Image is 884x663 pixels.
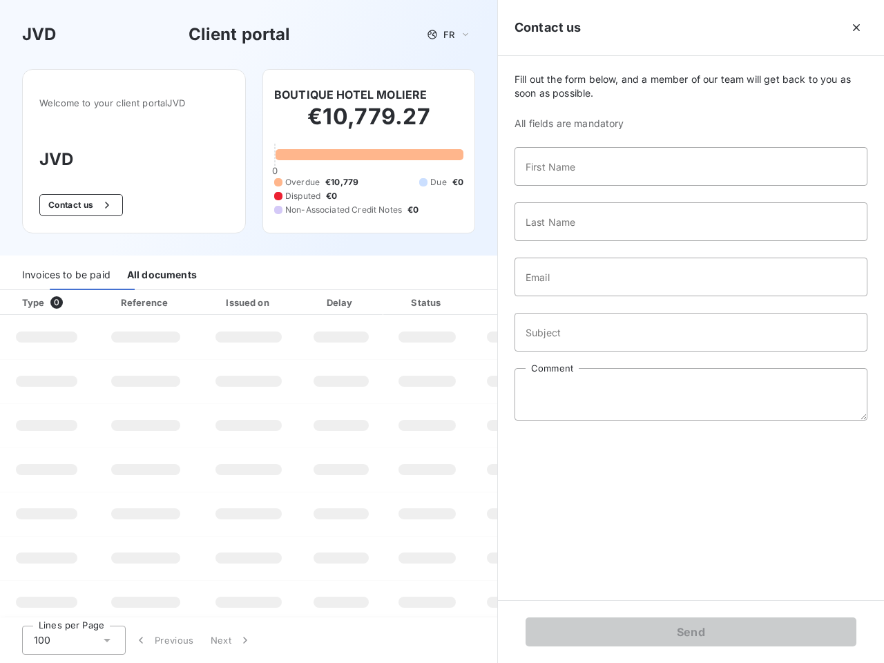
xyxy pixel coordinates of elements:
[515,202,867,241] input: placeholder
[452,176,463,189] span: €0
[526,617,856,646] button: Send
[285,176,320,189] span: Overdue
[50,296,63,309] span: 0
[121,297,168,308] div: Reference
[515,147,867,186] input: placeholder
[515,258,867,296] input: placeholder
[285,190,320,202] span: Disputed
[325,176,358,189] span: €10,779
[515,117,867,131] span: All fields are mandatory
[326,190,337,202] span: €0
[22,22,56,47] h3: JVD
[34,633,50,647] span: 100
[189,22,291,47] h3: Client portal
[515,18,582,37] h5: Contact us
[22,261,110,290] div: Invoices to be paid
[202,626,260,655] button: Next
[127,261,197,290] div: All documents
[515,313,867,352] input: placeholder
[272,165,278,176] span: 0
[515,73,867,100] span: Fill out the form below, and a member of our team will get back to you as soon as possible.
[126,626,202,655] button: Previous
[274,86,427,103] h6: BOUTIQUE HOTEL MOLIERE
[285,204,402,216] span: Non-Associated Credit Notes
[474,296,562,309] div: Amount
[14,296,90,309] div: Type
[430,176,446,189] span: Due
[39,194,123,216] button: Contact us
[386,296,468,309] div: Status
[407,204,419,216] span: €0
[39,147,229,172] h3: JVD
[443,29,454,40] span: FR
[274,103,463,144] h2: €10,779.27
[302,296,381,309] div: Delay
[39,97,229,108] span: Welcome to your client portal JVD
[201,296,296,309] div: Issued on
